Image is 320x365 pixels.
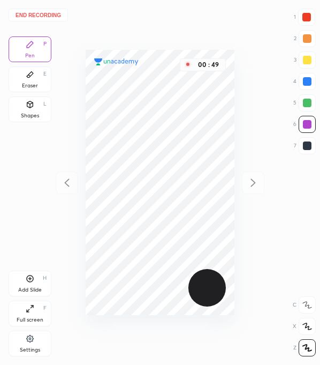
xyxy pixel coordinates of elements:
[43,306,47,311] div: F
[293,296,316,314] div: C
[22,83,38,88] div: Eraser
[43,101,47,107] div: L
[294,51,316,69] div: 3
[293,73,316,90] div: 4
[18,287,42,293] div: Add Slide
[9,9,68,21] button: End recording
[293,339,316,356] div: Z
[94,58,139,65] img: logo.38c385cc.svg
[195,61,221,69] div: 00 : 49
[293,318,316,335] div: X
[43,41,47,47] div: P
[43,275,47,281] div: H
[294,30,316,47] div: 2
[21,113,39,118] div: Shapes
[293,116,316,133] div: 6
[25,53,35,58] div: Pen
[294,137,316,154] div: 7
[293,94,316,111] div: 5
[294,9,315,26] div: 1
[17,317,43,323] div: Full screen
[20,347,40,353] div: Settings
[43,71,47,77] div: E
